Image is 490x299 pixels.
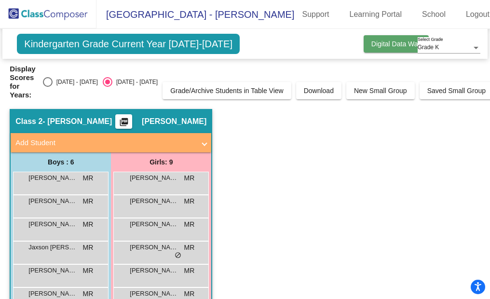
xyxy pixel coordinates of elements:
[28,289,77,299] span: [PERSON_NAME]
[43,77,158,87] mat-radio-group: Select an option
[15,137,195,149] mat-panel-title: Add Student
[83,289,94,299] span: MR
[142,117,206,126] span: [PERSON_NAME]
[364,35,429,53] button: Digital Data Wall
[184,289,195,299] span: MR
[130,219,178,229] span: [PERSON_NAME]
[427,87,486,95] span: Saved Small Group
[184,243,195,253] span: MR
[346,82,415,99] button: New Small Group
[111,152,211,172] div: Girls: 9
[371,40,421,48] span: Digital Data Wall
[175,252,181,259] span: do_not_disturb_alt
[294,7,337,22] a: Support
[130,289,178,299] span: [PERSON_NAME]
[414,7,453,22] a: School
[354,87,407,95] span: New Small Group
[28,243,77,252] span: Jaxson [PERSON_NAME]
[184,266,195,276] span: MR
[304,87,334,95] span: Download
[83,173,94,183] span: MR
[115,114,132,129] button: Print Students Details
[11,133,211,152] mat-expansion-panel-header: Add Student
[184,219,195,230] span: MR
[10,65,35,99] span: Display Scores for Years:
[130,266,178,275] span: [PERSON_NAME]
[15,117,42,126] span: Class 2
[342,7,410,22] a: Learning Portal
[418,44,439,51] span: Grade K
[96,7,294,22] span: [GEOGRAPHIC_DATA] - [PERSON_NAME]
[28,196,77,206] span: [PERSON_NAME][US_STATE]
[118,117,130,131] mat-icon: picture_as_pdf
[28,173,77,183] span: [PERSON_NAME]
[130,173,178,183] span: [PERSON_NAME]
[53,78,98,86] div: [DATE] - [DATE]
[28,266,77,275] span: [PERSON_NAME]
[296,82,341,99] button: Download
[112,78,158,86] div: [DATE] - [DATE]
[83,196,94,206] span: MR
[83,219,94,230] span: MR
[130,196,178,206] span: [PERSON_NAME]
[83,243,94,253] span: MR
[11,152,111,172] div: Boys : 6
[184,196,195,206] span: MR
[130,243,178,252] span: [PERSON_NAME]
[170,87,284,95] span: Grade/Archive Students in Table View
[17,34,240,54] span: Kindergarten Grade Current Year [DATE]-[DATE]
[28,219,77,229] span: [PERSON_NAME]
[42,117,112,126] span: - [PERSON_NAME]
[163,82,291,99] button: Grade/Archive Students in Table View
[184,173,195,183] span: MR
[83,266,94,276] span: MR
